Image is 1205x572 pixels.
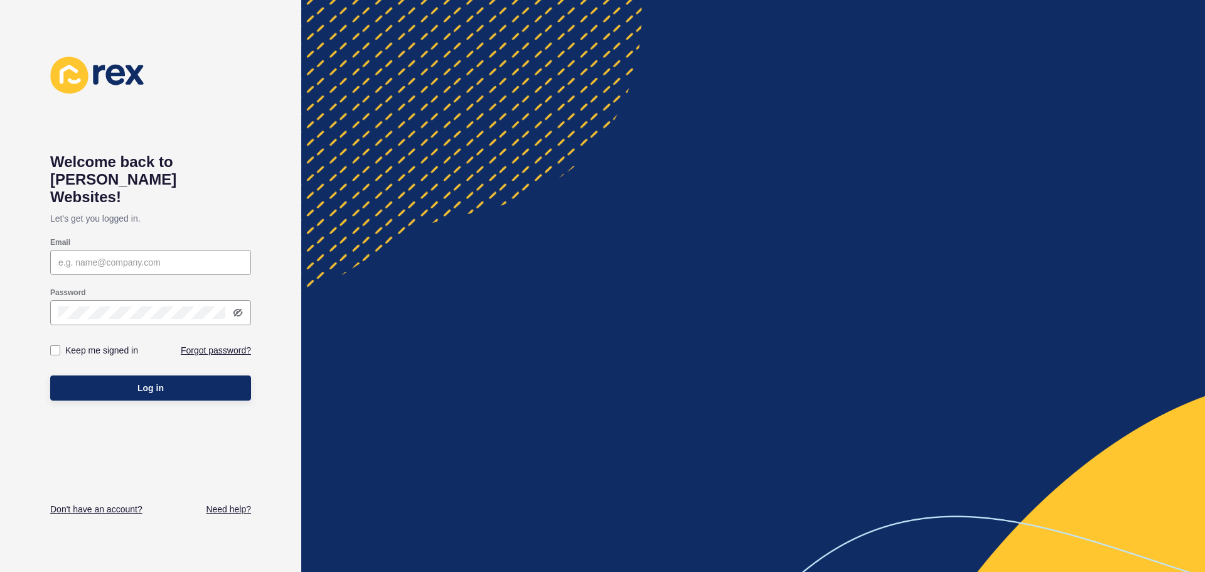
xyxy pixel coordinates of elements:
[50,503,142,515] a: Don't have an account?
[50,206,251,231] p: Let's get you logged in.
[137,382,164,394] span: Log in
[50,237,70,247] label: Email
[65,344,138,357] label: Keep me signed in
[50,153,251,206] h1: Welcome back to [PERSON_NAME] Websites!
[50,288,86,298] label: Password
[206,503,251,515] a: Need help?
[58,256,243,269] input: e.g. name@company.com
[50,375,251,401] button: Log in
[181,344,251,357] a: Forgot password?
